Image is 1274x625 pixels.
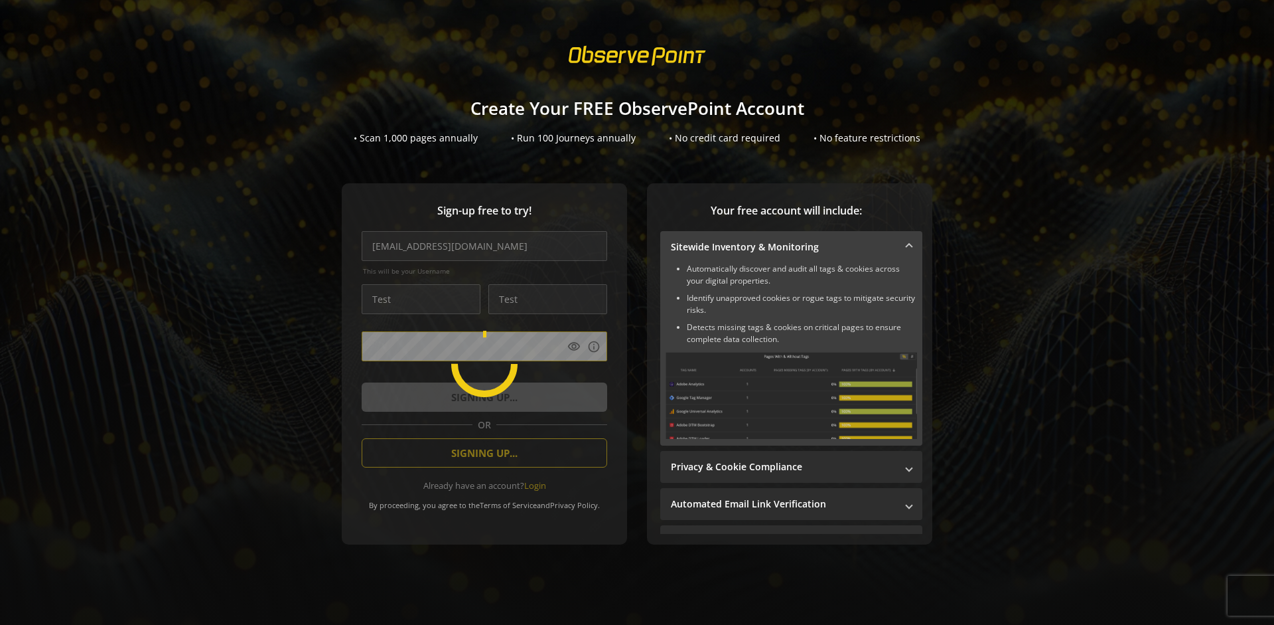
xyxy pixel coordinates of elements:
div: • Scan 1,000 pages annually [354,132,478,145]
a: Privacy Policy [550,500,598,510]
span: Sign-up free to try! [362,203,607,219]
li: Identify unapproved cookies or rogue tags to mitigate security risks. [687,292,917,316]
img: Sitewide Inventory & Monitoring [666,352,917,439]
mat-expansion-panel-header: Privacy & Cookie Compliance [660,451,922,483]
div: • No feature restrictions [814,132,920,145]
mat-expansion-panel-header: Performance Monitoring with Web Vitals [660,525,922,557]
div: • No credit card required [669,132,780,145]
mat-panel-title: Sitewide Inventory & Monitoring [671,240,896,254]
mat-panel-title: Privacy & Cookie Compliance [671,460,896,474]
span: Your free account will include: [660,203,912,219]
div: By proceeding, you agree to the and . [362,491,607,510]
a: Terms of Service [480,500,537,510]
li: Automatically discover and audit all tags & cookies across your digital properties. [687,263,917,287]
mat-expansion-panel-header: Sitewide Inventory & Monitoring [660,231,922,263]
li: Detects missing tags & cookies on critical pages to ensure complete data collection. [687,321,917,345]
div: • Run 100 Journeys annually [511,132,636,145]
mat-panel-title: Automated Email Link Verification [671,497,896,511]
mat-expansion-panel-header: Automated Email Link Verification [660,488,922,520]
div: Sitewide Inventory & Monitoring [660,263,922,446]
